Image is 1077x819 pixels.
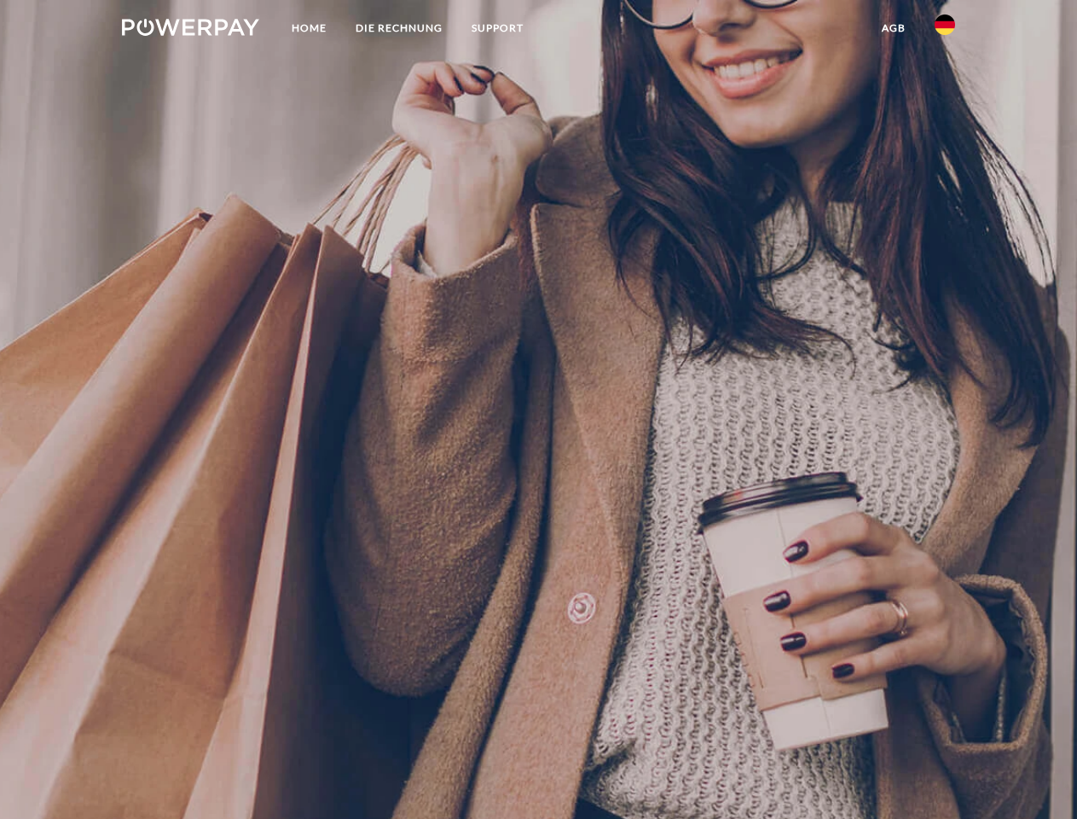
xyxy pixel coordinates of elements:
[867,13,920,44] a: agb
[122,19,259,36] img: logo-powerpay-white.svg
[277,13,341,44] a: Home
[935,15,955,35] img: de
[457,13,538,44] a: SUPPORT
[341,13,457,44] a: DIE RECHNUNG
